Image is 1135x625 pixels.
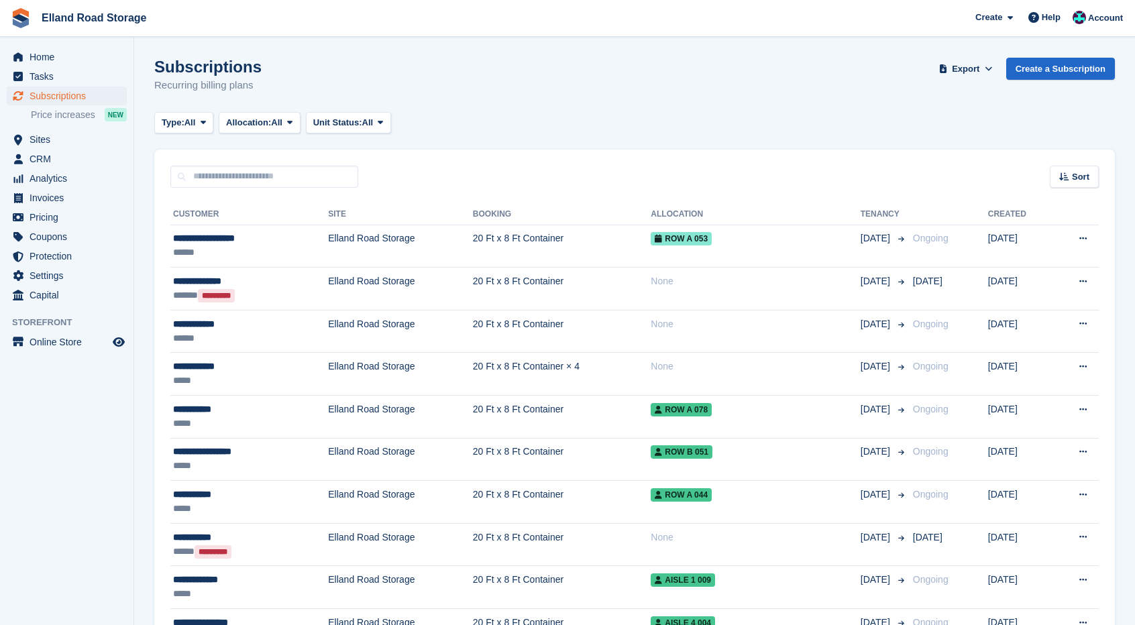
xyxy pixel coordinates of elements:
[651,530,860,545] div: None
[975,11,1002,24] span: Create
[861,274,893,288] span: [DATE]
[328,566,473,609] td: Elland Road Storage
[306,112,391,134] button: Unit Status: All
[651,403,712,416] span: ROW A 078
[473,310,651,353] td: 20 Ft x 8 Ft Container
[651,359,860,374] div: None
[219,112,301,134] button: Allocation: All
[154,112,213,134] button: Type: All
[936,58,995,80] button: Export
[988,204,1052,225] th: Created
[328,204,473,225] th: Site
[1042,11,1061,24] span: Help
[31,109,95,121] span: Price increases
[473,225,651,268] td: 20 Ft x 8 Ft Container
[328,310,473,353] td: Elland Road Storage
[861,445,893,459] span: [DATE]
[1088,11,1123,25] span: Account
[30,286,110,304] span: Capital
[988,523,1052,566] td: [DATE]
[328,268,473,310] td: Elland Road Storage
[36,7,152,29] a: Elland Road Storage
[473,481,651,524] td: 20 Ft x 8 Ft Container
[913,404,949,414] span: Ongoing
[473,204,651,225] th: Booking
[861,204,908,225] th: Tenancy
[11,8,31,28] img: stora-icon-8386f47178a22dfd0bd8f6a31ec36ba5ce8667c1dd55bd0f319d3a0aa187defe.svg
[988,438,1052,481] td: [DATE]
[988,396,1052,439] td: [DATE]
[473,523,651,566] td: 20 Ft x 8 Ft Container
[651,488,712,502] span: ROW A 044
[31,107,127,122] a: Price increases NEW
[651,573,715,587] span: AISLE 1 009
[913,532,942,543] span: [DATE]
[473,396,651,439] td: 20 Ft x 8 Ft Container
[328,438,473,481] td: Elland Road Storage
[105,108,127,121] div: NEW
[30,130,110,149] span: Sites
[328,353,473,396] td: Elland Road Storage
[861,317,893,331] span: [DATE]
[861,402,893,416] span: [DATE]
[7,188,127,207] a: menu
[7,87,127,105] a: menu
[154,78,262,93] p: Recurring billing plans
[184,116,196,129] span: All
[988,353,1052,396] td: [DATE]
[30,169,110,188] span: Analytics
[328,396,473,439] td: Elland Road Storage
[1006,58,1115,80] a: Create a Subscription
[30,48,110,66] span: Home
[7,150,127,168] a: menu
[913,574,949,585] span: Ongoing
[861,488,893,502] span: [DATE]
[913,361,949,372] span: Ongoing
[30,227,110,246] span: Coupons
[154,58,262,76] h1: Subscriptions
[861,530,893,545] span: [DATE]
[473,353,651,396] td: 20 Ft x 8 Ft Container × 4
[328,225,473,268] td: Elland Road Storage
[952,62,979,76] span: Export
[170,204,328,225] th: Customer
[30,87,110,105] span: Subscriptions
[988,310,1052,353] td: [DATE]
[861,359,893,374] span: [DATE]
[30,188,110,207] span: Invoices
[328,481,473,524] td: Elland Road Storage
[651,232,712,245] span: ROW A 053
[913,489,949,500] span: Ongoing
[30,333,110,351] span: Online Store
[651,445,712,459] span: ROW B 051
[651,204,860,225] th: Allocation
[988,268,1052,310] td: [DATE]
[7,266,127,285] a: menu
[162,116,184,129] span: Type:
[1073,11,1086,24] img: Scott Hullah
[30,247,110,266] span: Protection
[7,247,127,266] a: menu
[1072,170,1089,184] span: Sort
[473,566,651,609] td: 20 Ft x 8 Ft Container
[473,268,651,310] td: 20 Ft x 8 Ft Container
[988,566,1052,609] td: [DATE]
[226,116,271,129] span: Allocation:
[30,208,110,227] span: Pricing
[913,233,949,243] span: Ongoing
[328,523,473,566] td: Elland Road Storage
[7,333,127,351] a: menu
[7,67,127,86] a: menu
[271,116,282,129] span: All
[7,227,127,246] a: menu
[861,573,893,587] span: [DATE]
[7,169,127,188] a: menu
[30,266,110,285] span: Settings
[473,438,651,481] td: 20 Ft x 8 Ft Container
[861,231,893,245] span: [DATE]
[988,225,1052,268] td: [DATE]
[651,274,860,288] div: None
[30,67,110,86] span: Tasks
[12,316,133,329] span: Storefront
[913,319,949,329] span: Ongoing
